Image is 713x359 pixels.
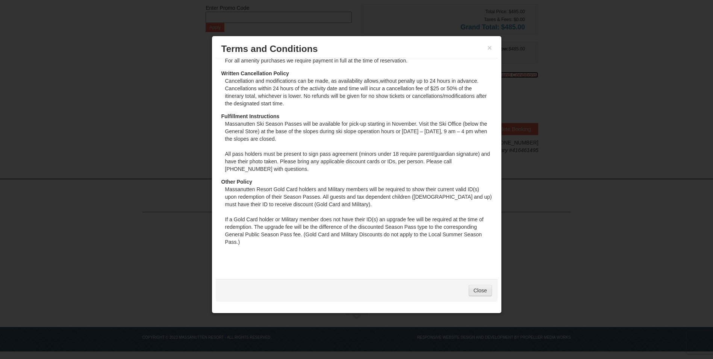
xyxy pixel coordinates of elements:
[221,43,492,55] h3: Terms and Conditions
[225,186,492,251] dd: Massanutten Resort Gold Card holders and Military members will be required to show their current ...
[225,77,492,113] dd: Cancellation and modifications can be made, as availability allows,without penalty up to 24 hours...
[469,285,492,296] a: Close
[487,44,492,52] button: ×
[221,178,492,186] dt: Other Policy
[225,57,492,70] dd: For all amenity purchases we require payment in full at the time of reservation.
[225,120,492,178] dd: Massanutten Ski Season Passes will be available for pick-up starting in November. Visit the Ski O...
[221,113,492,120] dt: Fulfillment Instructions
[221,70,492,77] dt: Written Cancellation Policy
